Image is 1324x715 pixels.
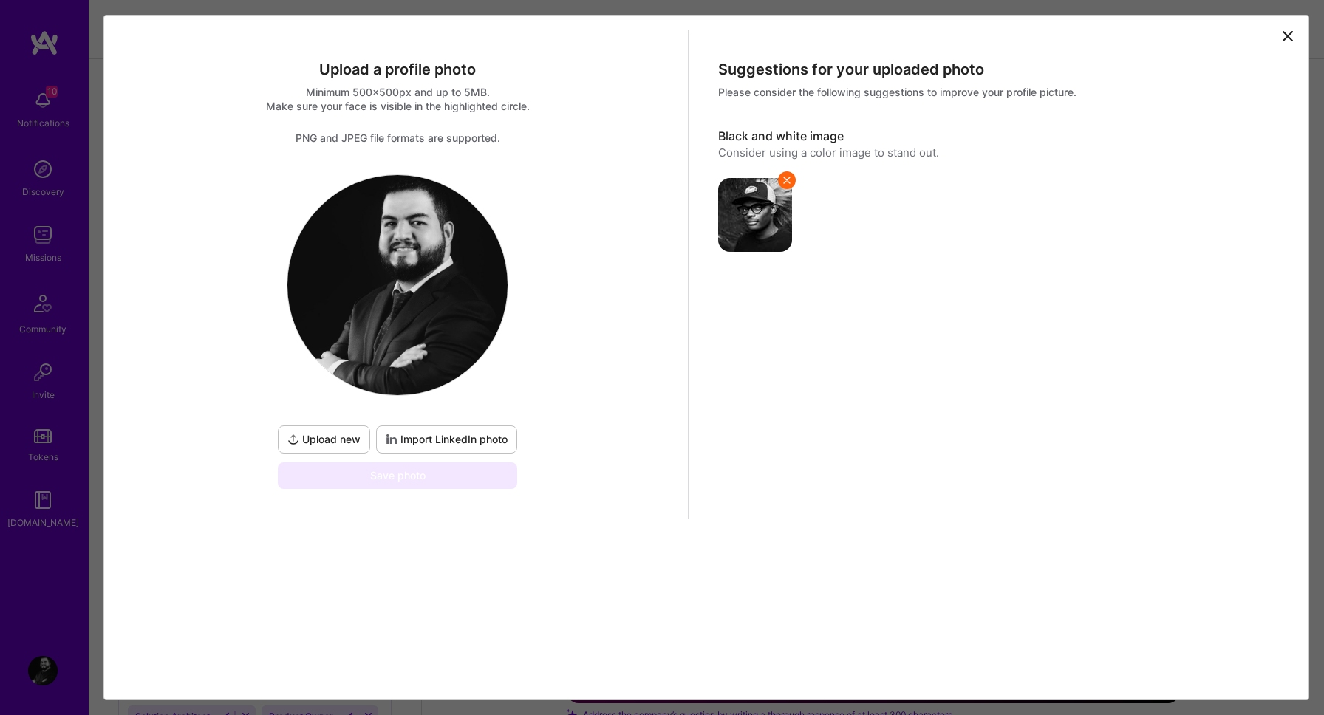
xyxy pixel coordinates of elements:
div: Minimum 500x500px and up to 5MB. [119,85,677,99]
div: Suggestions for your uploaded photo [718,60,1276,79]
button: Upload new [278,425,370,454]
i: icon UploadDark [287,434,299,445]
div: To import a profile photo add your LinkedIn URL to your profile. [376,425,517,454]
span: Import LinkedIn photo [386,432,508,447]
div: Black and white image [718,129,1276,145]
i: icon LinkedInDarkV2 [386,434,397,445]
span: Upload new [287,432,361,447]
div: Upload a profile photo [119,60,677,79]
div: Please consider the following suggestions to improve your profile picture. [718,85,1276,99]
div: logoUpload newImport LinkedIn photoSave photo [275,174,520,489]
div: Consider using a color image to stand out. [718,145,1276,160]
button: Import LinkedIn photo [376,425,517,454]
img: logo [287,175,508,395]
img: avatar [718,178,792,252]
div: PNG and JPEG file formats are supported. [119,131,677,145]
div: Make sure your face is visible in the highlighted circle. [119,99,677,113]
